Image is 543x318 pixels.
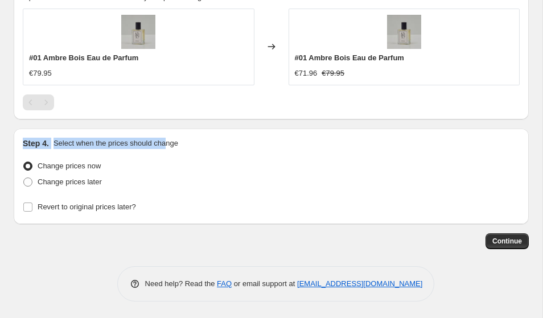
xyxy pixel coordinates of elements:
a: [EMAIL_ADDRESS][DOMAIN_NAME] [297,279,422,288]
span: Change prices later [38,177,102,186]
nav: Pagination [23,94,54,110]
a: FAQ [217,279,232,288]
span: Change prices now [38,162,101,170]
img: AMBRE_BOIS_b_80x.jpg [121,15,155,49]
span: #01 Ambre Bois Eau de Parfum [295,53,404,62]
span: Need help? Read the [145,279,217,288]
span: #01 Ambre Bois Eau de Parfum [29,53,138,62]
strike: €79.95 [322,68,344,79]
span: Revert to original prices later? [38,203,136,211]
div: €79.95 [29,68,52,79]
p: Select when the prices should change [54,138,178,149]
img: AMBRE_BOIS_b_80x.jpg [387,15,421,49]
span: or email support at [232,279,297,288]
div: €71.96 [295,68,318,79]
span: Continue [492,237,522,246]
button: Continue [486,233,529,249]
h2: Step 4. [23,138,49,149]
